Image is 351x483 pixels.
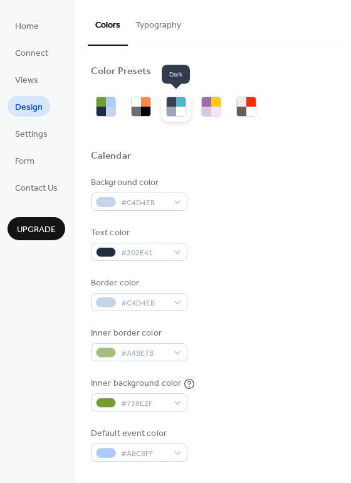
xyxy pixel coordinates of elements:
[8,15,46,36] a: Home
[15,155,34,168] span: Form
[17,223,56,236] span: Upgrade
[91,150,131,163] div: Calendar
[15,74,38,87] span: Views
[15,20,39,33] span: Home
[91,427,185,440] div: Default event color
[121,447,167,460] span: #ABCBFF
[15,128,48,141] span: Settings
[91,226,185,240] div: Text color
[8,177,65,198] a: Contact Us
[15,182,58,195] span: Contact Us
[91,176,185,189] div: Background color
[15,47,48,60] span: Connect
[121,297,167,310] span: #C4D4EB
[8,69,46,90] a: Views
[15,101,43,114] span: Design
[162,65,190,83] span: Dark
[121,397,167,410] span: #739E2F
[121,247,167,260] span: #202E41
[8,217,65,240] button: Upgrade
[91,327,185,340] div: Inner border color
[91,377,181,390] div: Inner background color
[121,347,167,360] span: #A4BE7B
[91,277,185,290] div: Border color
[8,96,50,117] a: Design
[8,123,55,144] a: Settings
[8,42,56,63] a: Connect
[121,196,167,210] span: #C4D4EB
[91,65,151,78] div: Color Presets
[8,150,42,171] a: Form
